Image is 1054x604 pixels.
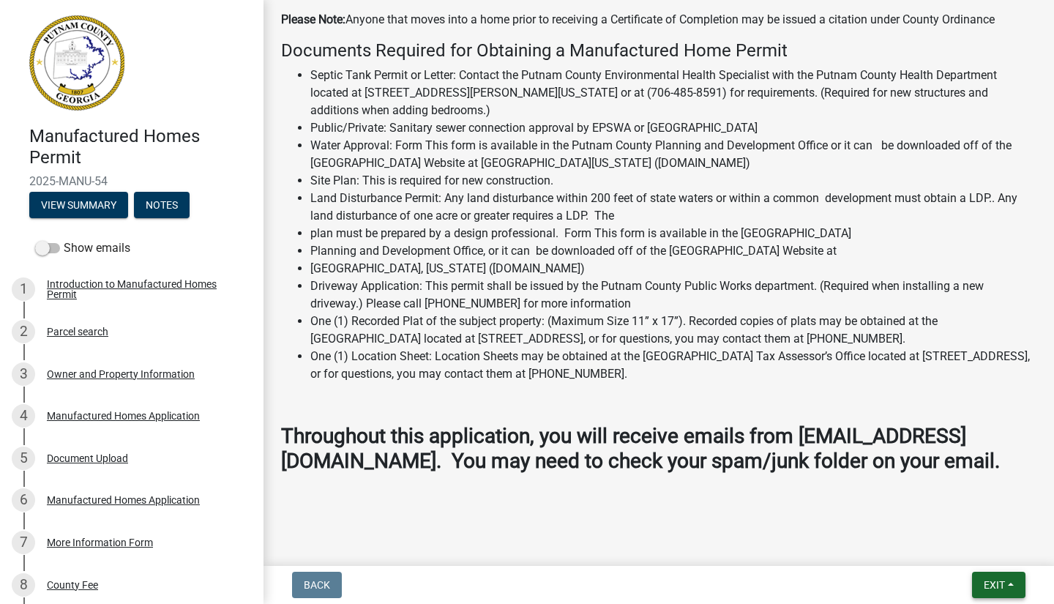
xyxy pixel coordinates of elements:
[310,260,1036,277] li: [GEOGRAPHIC_DATA], [US_STATE] ([DOMAIN_NAME])
[134,192,190,218] button: Notes
[310,225,1036,242] li: plan must be prepared by a design professional. Form This form is available in the [GEOGRAPHIC_DATA]
[12,573,35,597] div: 8
[47,453,128,463] div: Document Upload
[984,579,1005,591] span: Exit
[47,495,200,505] div: Manufactured Homes Application
[12,277,35,301] div: 1
[310,242,1036,260] li: Planning and Development Office, or it can be downloaded off of the [GEOGRAPHIC_DATA] Website at
[29,15,124,111] img: Putnam County, Georgia
[310,119,1036,137] li: Public/Private: Sanitary sewer connection approval by EPSWA or [GEOGRAPHIC_DATA]
[47,580,98,590] div: County Fee
[12,404,35,428] div: 4
[12,488,35,512] div: 6
[12,447,35,470] div: 5
[47,279,240,299] div: Introduction to Manufactured Homes Permit
[134,200,190,212] wm-modal-confirm: Notes
[47,411,200,421] div: Manufactured Homes Application
[29,192,128,218] button: View Summary
[292,572,342,598] button: Back
[310,348,1036,383] li: One (1) Location Sheet: Location Sheets may be obtained at the [GEOGRAPHIC_DATA] Tax Assessor’s O...
[29,126,252,168] h4: Manufactured Homes Permit
[12,320,35,343] div: 2
[47,369,195,379] div: Owner and Property Information
[310,137,1036,172] li: Water Approval: Form This form is available in the Putnam County Planning and Development Office ...
[281,11,1036,29] p: Anyone that moves into a home prior to receiving a Certificate of Completion may be issued a cita...
[310,172,1036,190] li: Site Plan: This is required for new construction.
[310,277,1036,313] li: Driveway Application: This permit shall be issued by the Putnam County Public Works department. (...
[310,313,1036,348] li: One (1) Recorded Plat of the subject property: (Maximum Size 11” x 17”). Recorded copies of plats...
[310,67,1036,119] li: Septic Tank Permit or Letter: Contact the Putnam County Environmental Health Specialist with the ...
[281,12,345,26] strong: Please Note:
[12,531,35,554] div: 7
[304,579,330,591] span: Back
[47,537,153,548] div: More Information Form
[47,327,108,337] div: Parcel search
[29,200,128,212] wm-modal-confirm: Summary
[35,239,130,257] label: Show emails
[281,424,1000,473] strong: Throughout this application, you will receive emails from [EMAIL_ADDRESS][DOMAIN_NAME]. You may n...
[12,362,35,386] div: 3
[29,174,234,188] span: 2025-MANU-54
[310,190,1036,225] li: Land Disturbance Permit: Any land disturbance within 200 feet of state waters or within a common ...
[281,40,1036,61] h4: Documents Required for Obtaining a Manufactured Home Permit
[972,572,1025,598] button: Exit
